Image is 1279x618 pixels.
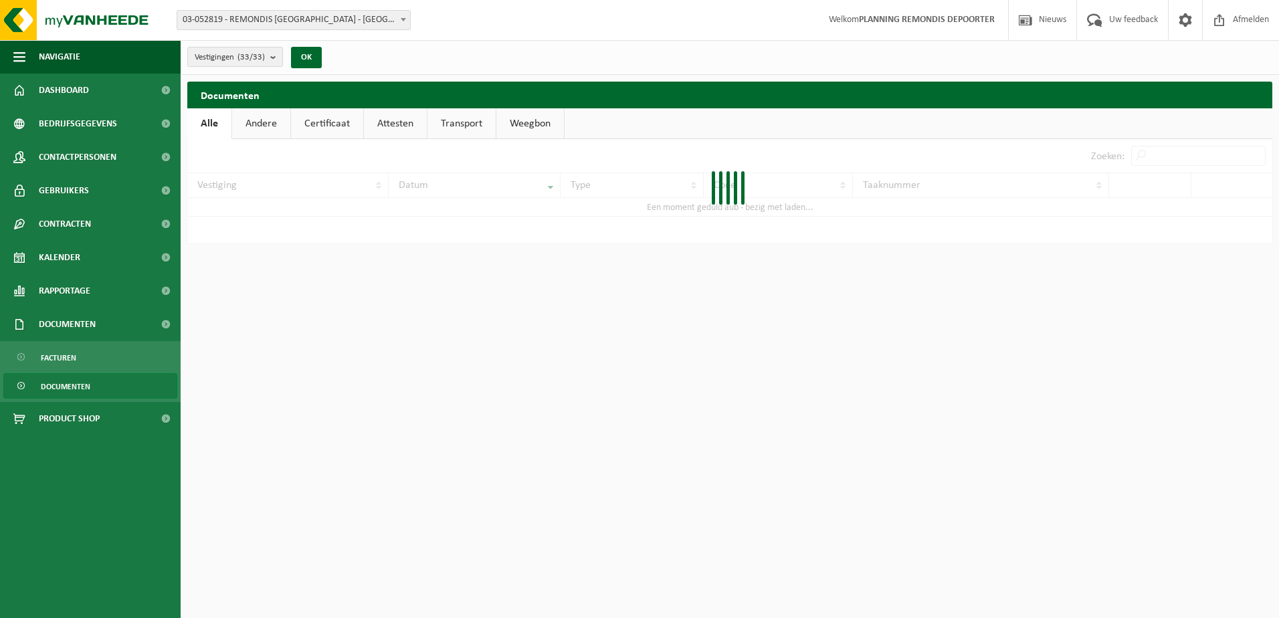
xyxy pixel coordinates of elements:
[39,107,117,140] span: Bedrijfsgegevens
[496,108,564,139] a: Weegbon
[39,274,90,308] span: Rapportage
[41,374,90,399] span: Documenten
[232,108,290,139] a: Andere
[237,53,265,62] count: (33/33)
[195,47,265,68] span: Vestigingen
[39,308,96,341] span: Documenten
[3,344,177,370] a: Facturen
[3,373,177,399] a: Documenten
[427,108,496,139] a: Transport
[39,40,80,74] span: Navigatie
[187,47,283,67] button: Vestigingen(33/33)
[187,108,231,139] a: Alle
[291,47,322,68] button: OK
[187,82,1272,108] h2: Documenten
[39,140,116,174] span: Contactpersonen
[177,11,410,29] span: 03-052819 - REMONDIS WEST-VLAANDEREN - OOSTENDE
[291,108,363,139] a: Certificaat
[859,15,995,25] strong: PLANNING REMONDIS DEPOORTER
[39,174,89,207] span: Gebruikers
[177,10,411,30] span: 03-052819 - REMONDIS WEST-VLAANDEREN - OOSTENDE
[39,207,91,241] span: Contracten
[39,241,80,274] span: Kalender
[39,402,100,435] span: Product Shop
[41,345,76,371] span: Facturen
[39,74,89,107] span: Dashboard
[364,108,427,139] a: Attesten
